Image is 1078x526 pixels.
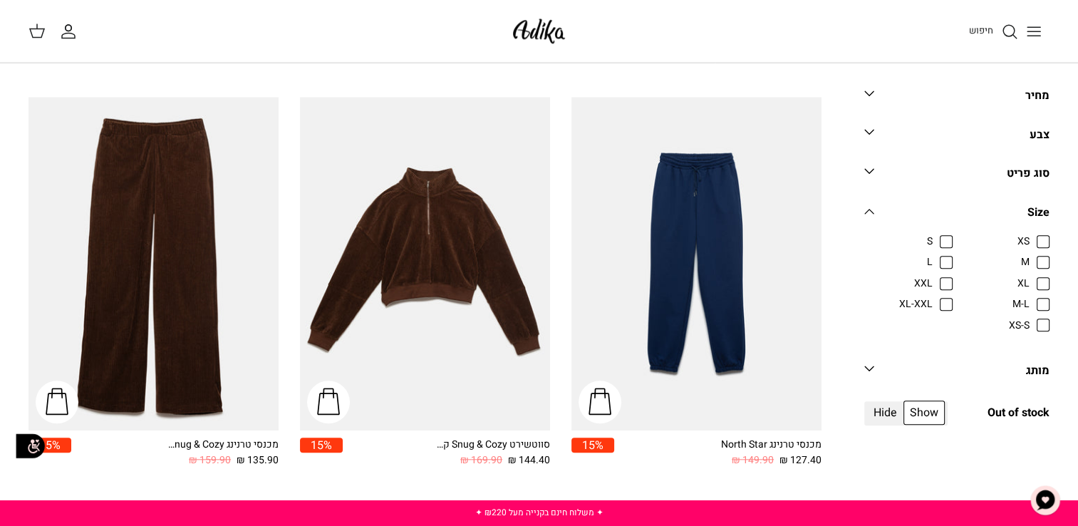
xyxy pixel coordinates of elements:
[864,202,1050,234] a: Size
[914,277,933,291] span: XXL
[189,453,231,468] span: 159.90 ₪
[1024,479,1067,522] button: צ'אט
[1027,205,1050,223] div: Size
[927,256,933,270] span: L
[1021,256,1030,270] span: M
[237,453,279,468] span: 135.90 ₪
[60,23,83,40] a: החשבון שלי
[969,24,993,37] span: חיפוש
[509,14,569,48] img: Adika IL
[1025,87,1050,105] div: מחיר
[1030,126,1050,145] div: צבע
[708,438,822,453] div: מכנסי טרנינג North Star
[732,453,774,468] span: 149.90 ₪
[864,163,1050,195] a: סוג פריט
[343,438,550,468] a: סווטשירט Snug & Cozy קרופ 144.40 ₪ 169.90 ₪
[1017,277,1030,291] span: XL
[300,438,343,453] span: 15%
[1017,235,1030,249] span: XS
[864,124,1050,156] a: צבע
[1026,362,1050,381] div: מותג
[571,97,822,430] a: מכנסי טרנינג North Star
[71,438,279,468] a: מכנסי טרנינג Snug & Cozy גזרה משוחררת 135.90 ₪ 159.90 ₪
[508,453,550,468] span: 144.40 ₪
[899,298,933,312] span: XL-XXL
[1007,165,1050,184] div: סוג פריט
[571,438,614,468] a: 15%
[779,453,822,468] span: 127.40 ₪
[165,438,279,453] div: מכנסי טרנינג Snug & Cozy גזרה משוחררת
[864,85,1050,117] a: מחיר
[988,405,1050,423] span: Out of stock
[436,438,550,453] div: סווטשירט Snug & Cozy קרופ
[1009,319,1030,333] span: XS-S
[903,401,945,426] span: Show
[11,427,50,466] img: accessibility_icon02.svg
[28,97,279,430] a: מכנסי טרנינג Snug & Cozy גזרה משוחררת
[300,97,550,430] a: סווטשירט Snug & Cozy קרופ
[969,23,1018,40] a: חיפוש
[571,438,614,453] span: 15%
[927,235,933,249] span: S
[1018,16,1050,47] button: Toggle menu
[1012,298,1030,312] span: M-L
[460,453,502,468] span: 169.90 ₪
[614,438,822,468] a: מכנסי טרנינג North Star 127.40 ₪ 149.90 ₪
[475,506,603,519] a: ✦ משלוח חינם בקנייה מעל ₪220 ✦
[300,438,343,468] a: 15%
[867,401,903,426] span: Hide
[864,360,1050,392] a: מותג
